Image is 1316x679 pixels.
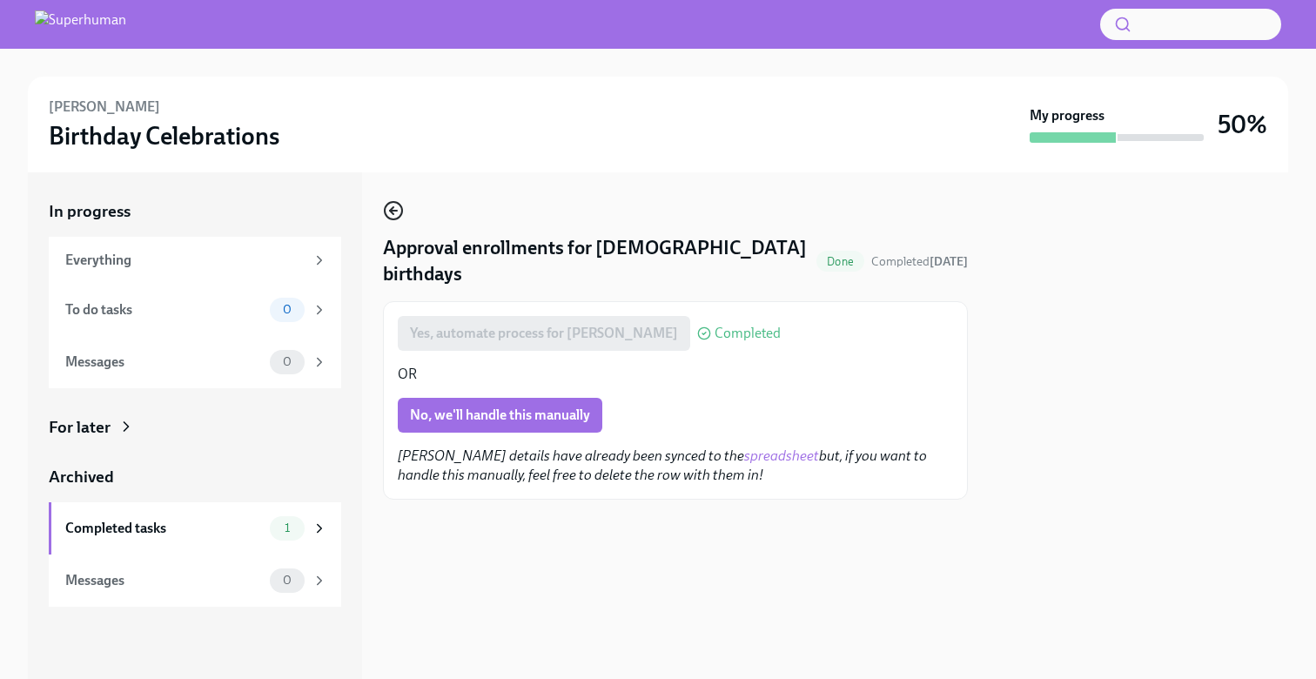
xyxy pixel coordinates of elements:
[398,447,927,483] em: [PERSON_NAME] details have already been synced to the but, if you want to handle this manually, f...
[398,365,953,384] p: OR
[35,10,126,38] img: Superhuman
[871,254,968,269] span: Completed
[274,521,300,534] span: 1
[65,571,263,590] div: Messages
[1030,106,1104,125] strong: My progress
[49,120,279,151] h3: Birthday Celebrations
[49,502,341,555] a: Completed tasks1
[398,398,602,433] button: No, we'll handle this manually
[272,574,302,587] span: 0
[65,300,263,319] div: To do tasks
[65,251,305,270] div: Everything
[272,303,302,316] span: 0
[816,255,864,268] span: Done
[49,416,111,439] div: For later
[49,555,341,607] a: Messages0
[930,254,968,269] strong: [DATE]
[65,519,263,538] div: Completed tasks
[49,97,160,117] h6: [PERSON_NAME]
[49,200,341,223] a: In progress
[1218,109,1267,140] h3: 50%
[49,284,341,336] a: To do tasks0
[65,353,263,372] div: Messages
[871,253,968,270] span: September 26th, 2025 11:34
[744,447,819,464] a: spreadsheet
[49,466,341,488] a: Archived
[49,336,341,388] a: Messages0
[383,235,809,287] h4: Approval enrollments for [DEMOGRAPHIC_DATA] birthdays
[410,407,590,424] span: No, we'll handle this manually
[49,416,341,439] a: For later
[272,355,302,368] span: 0
[715,326,781,340] span: Completed
[49,237,341,284] a: Everything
